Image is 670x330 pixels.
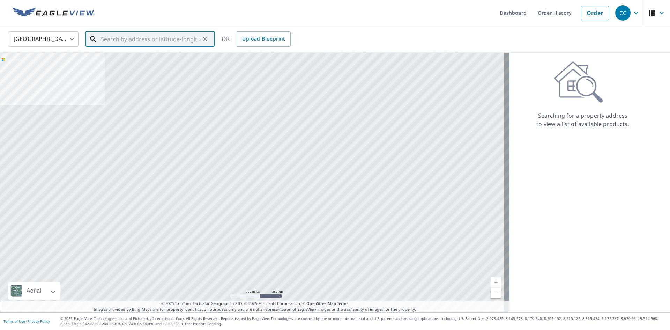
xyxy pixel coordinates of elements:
a: OpenStreetMap [306,301,336,306]
a: Terms [337,301,349,306]
span: © 2025 TomTom, Earthstar Geographics SIO, © 2025 Microsoft Corporation, © [161,301,349,307]
div: OR [222,31,291,47]
div: [GEOGRAPHIC_DATA] [9,29,79,49]
a: Order [581,6,609,20]
div: Aerial [8,282,60,300]
a: Privacy Policy [27,319,50,324]
div: CC [615,5,631,21]
p: | [3,319,50,323]
p: © 2025 Eagle View Technologies, Inc. and Pictometry International Corp. All Rights Reserved. Repo... [60,316,667,327]
a: Current Level 5, Zoom In [491,277,501,288]
p: Searching for a property address to view a list of available products. [536,111,630,128]
button: Clear [200,34,210,44]
a: Terms of Use [3,319,25,324]
div: Aerial [24,282,43,300]
span: Upload Blueprint [242,35,285,43]
input: Search by address or latitude-longitude [101,29,200,49]
img: EV Logo [13,8,95,18]
a: Current Level 5, Zoom Out [491,288,501,298]
a: Upload Blueprint [237,31,290,47]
